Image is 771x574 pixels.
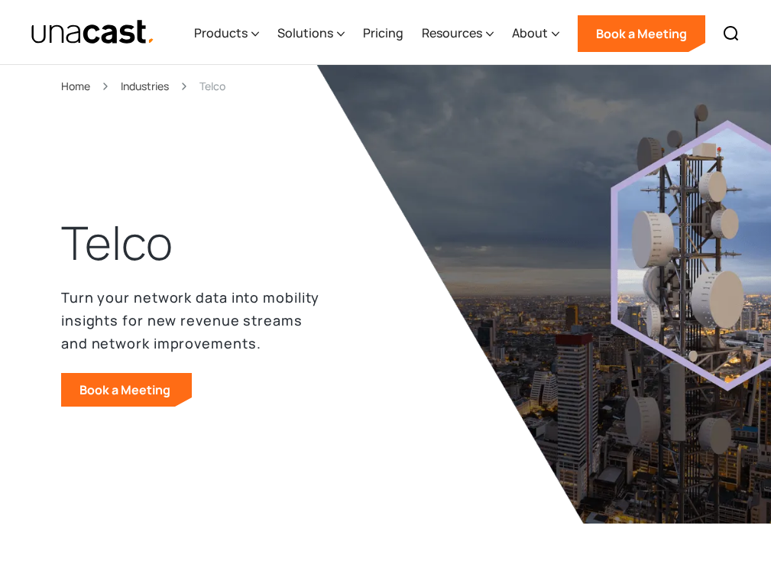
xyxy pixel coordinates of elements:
div: Solutions [277,2,345,65]
div: Products [194,2,259,65]
a: Industries [121,77,169,95]
a: Book a Meeting [578,15,705,52]
a: Book a Meeting [61,373,192,407]
a: Home [61,77,90,95]
div: Products [194,24,248,42]
a: Pricing [363,2,403,65]
div: About [512,2,559,65]
div: Resources [422,24,482,42]
h1: Telco [61,212,173,274]
a: home [31,19,155,46]
img: Unacast text logo [31,19,155,46]
img: Search icon [722,24,740,43]
p: Turn your network data into mobility insights for new revenue streams and network improvements. [61,286,325,355]
div: About [512,24,548,42]
div: Solutions [277,24,333,42]
div: Telco [199,77,225,95]
div: Resources [422,2,494,65]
